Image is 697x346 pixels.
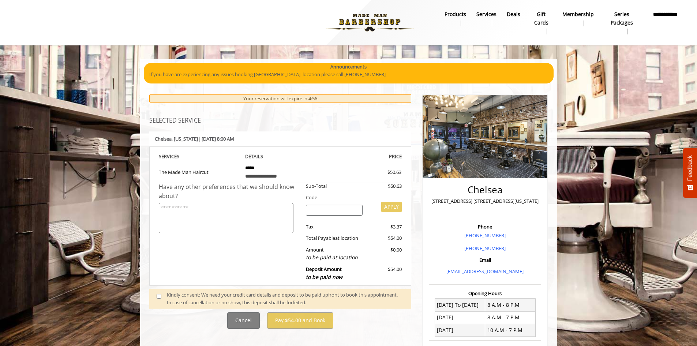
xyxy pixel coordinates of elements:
button: Pay $54.00 and Book [267,312,333,329]
td: 8 A.M - 8 P.M [485,299,536,311]
div: Kindly consent: We need your credit card details and deposit to be paid upfront to book this appo... [167,291,404,306]
th: SERVICE [159,152,240,161]
div: Total Payable [300,234,368,242]
b: Deals [507,10,520,18]
td: [DATE] [435,324,485,336]
b: Chelsea | [DATE] 8:00 AM [155,135,234,142]
div: to be paid at location [306,253,363,261]
b: products [445,10,466,18]
h2: Chelsea [431,185,539,195]
div: Your reservation will expire in 4:56 [149,94,412,103]
a: [PHONE_NUMBER] [464,245,506,252]
td: [DATE] To [DATE] [435,299,485,311]
div: Code [300,194,402,201]
b: gift cards [531,10,552,27]
a: Series packagesSeries packages [599,9,644,36]
span: , [US_STATE] [172,135,198,142]
a: [PHONE_NUMBER] [464,232,506,239]
div: $50.63 [368,182,402,190]
div: $54.00 [368,265,402,281]
span: to be paid now [306,274,342,280]
b: Series packages [604,10,639,27]
td: [DATE] [435,311,485,324]
p: [STREET_ADDRESS],[STREET_ADDRESS][US_STATE] [431,197,539,205]
td: The Made Man Haircut [159,161,240,182]
a: Productsproducts [439,9,471,28]
div: Amount [300,246,368,262]
div: Have any other preferences that we should know about? [159,182,301,201]
h3: Email [431,257,539,263]
div: $50.63 [361,168,401,176]
button: APPLY [381,202,402,212]
span: Feedback [687,155,693,181]
td: 8 A.M - 7 P.M [485,311,536,324]
a: ServicesServices [471,9,502,28]
img: Made Man Barbershop logo [319,3,420,43]
p: If you have are experiencing any issues booking [GEOGRAPHIC_DATA] location please call [PHONE_NUM... [149,71,548,78]
h3: Opening Hours [429,291,541,296]
th: PRICE [321,152,402,161]
a: Gift cardsgift cards [525,9,558,36]
h3: Phone [431,224,539,229]
span: at location [335,235,358,241]
th: DETAILS [240,152,321,161]
button: Feedback - Show survey [683,148,697,198]
a: MembershipMembership [557,9,599,28]
h3: SELECTED SERVICE [149,118,412,124]
b: Announcements [330,63,367,71]
button: Cancel [227,312,260,329]
b: Membership [562,10,594,18]
div: Tax [300,223,368,231]
div: $0.00 [368,246,402,262]
b: Services [476,10,496,18]
div: $3.37 [368,223,402,231]
a: [EMAIL_ADDRESS][DOMAIN_NAME] [446,268,524,275]
div: $54.00 [368,234,402,242]
b: Deposit Amount [306,266,342,280]
div: Sub-Total [300,182,368,190]
span: S [177,153,179,160]
a: DealsDeals [502,9,525,28]
td: 10 A.M - 7 P.M [485,324,536,336]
